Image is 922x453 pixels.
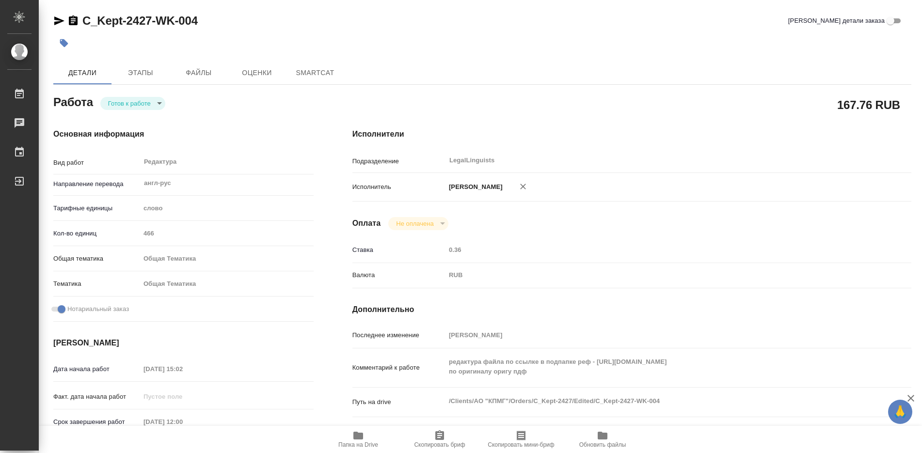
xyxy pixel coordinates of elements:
[788,16,885,26] span: [PERSON_NAME] детали заказа
[445,354,865,380] textarea: редактура файла по ссылке в подпапке реф - [URL][DOMAIN_NAME] по оригиналу оригу пдф
[53,337,314,349] h4: [PERSON_NAME]
[352,397,445,407] p: Путь на drive
[53,279,140,289] p: Тематика
[53,179,140,189] p: Направление перевода
[352,218,381,229] h4: Оплата
[53,254,140,264] p: Общая тематика
[393,219,436,228] button: Не оплачена
[53,417,140,427] p: Срок завершения работ
[67,15,79,27] button: Скопировать ссылку
[140,415,225,429] input: Пустое поле
[53,93,93,110] h2: Работа
[562,426,643,453] button: Обновить файлы
[579,441,626,448] span: Обновить файлы
[414,441,465,448] span: Скопировать бриф
[59,67,106,79] span: Детали
[105,99,154,108] button: Готов к работе
[140,362,225,376] input: Пустое поле
[67,304,129,314] span: Нотариальный заказ
[837,96,900,113] h2: 167.76 RUB
[82,14,198,27] a: C_Kept-2427-WK-004
[445,328,865,342] input: Пустое поле
[480,426,562,453] button: Скопировать мини-бриф
[892,402,908,422] span: 🙏
[53,158,140,168] p: Вид работ
[234,67,280,79] span: Оценки
[352,156,445,166] p: Подразделение
[352,363,445,373] p: Комментарий к работе
[445,267,865,283] div: RUB
[352,245,445,255] p: Ставка
[352,128,911,140] h4: Исполнители
[399,426,480,453] button: Скопировать бриф
[53,229,140,238] p: Кол-во единиц
[140,200,314,217] div: слово
[140,390,225,404] input: Пустое поле
[352,304,911,315] h4: Дополнительно
[53,128,314,140] h4: Основная информация
[318,426,399,453] button: Папка на Drive
[488,441,554,448] span: Скопировать мини-бриф
[352,270,445,280] p: Валюта
[140,276,314,292] div: Общая Тематика
[53,392,140,402] p: Факт. дата начала работ
[445,393,865,409] textarea: /Clients/АО "КПМГ"/Orders/C_Kept-2427/Edited/C_Kept-2427-WK-004
[338,441,378,448] span: Папка на Drive
[352,182,445,192] p: Исполнитель
[175,67,222,79] span: Файлы
[445,243,865,257] input: Пустое поле
[53,15,65,27] button: Скопировать ссылку для ЯМессенджера
[53,203,140,213] p: Тарифные единицы
[888,400,912,424] button: 🙏
[512,176,534,197] button: Удалить исполнителя
[117,67,164,79] span: Этапы
[140,250,314,267] div: Общая Тематика
[140,226,314,240] input: Пустое поле
[292,67,338,79] span: SmartCat
[53,364,140,374] p: Дата начала работ
[445,182,503,192] p: [PERSON_NAME]
[100,97,165,110] div: Готов к работе
[352,330,445,340] p: Последнее изменение
[388,217,448,230] div: Готов к работе
[53,32,75,54] button: Добавить тэг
